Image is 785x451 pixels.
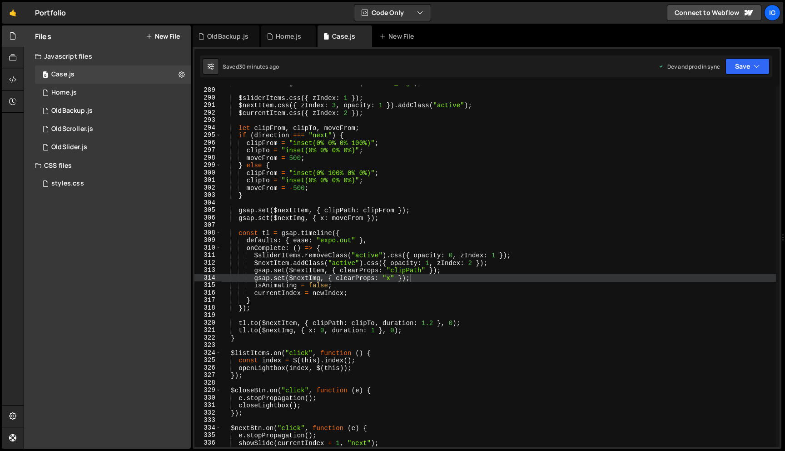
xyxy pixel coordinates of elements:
[35,31,51,41] h2: Files
[194,101,221,109] div: 291
[276,32,301,41] div: Home.js
[207,32,248,41] div: OldBackup.js
[35,102,191,120] div: 14577/44351.js
[194,86,221,94] div: 289
[194,424,221,432] div: 334
[239,63,279,70] div: 30 minutes ago
[194,326,221,334] div: 321
[194,356,221,364] div: 325
[725,58,770,75] button: Save
[51,70,75,79] div: Case.js
[194,244,221,252] div: 310
[194,109,221,117] div: 292
[51,89,77,97] div: Home.js
[194,184,221,192] div: 302
[194,259,221,267] div: 312
[35,120,191,138] div: 14577/44646.js
[194,266,221,274] div: 313
[194,416,221,424] div: 333
[194,401,221,409] div: 331
[194,221,221,229] div: 307
[194,176,221,184] div: 301
[35,175,191,193] div: 14577/44352.css
[43,72,48,79] span: 0
[194,131,221,139] div: 295
[194,281,221,289] div: 315
[194,139,221,147] div: 296
[332,32,355,41] div: Case.js
[146,33,180,40] button: New File
[194,236,221,244] div: 309
[24,47,191,65] div: Javascript files
[194,311,221,319] div: 319
[51,180,84,188] div: styles.css
[35,7,66,18] div: Portfolio
[194,409,221,417] div: 332
[194,146,221,154] div: 297
[194,116,221,124] div: 293
[223,63,279,70] div: Saved
[194,334,221,342] div: 322
[764,5,780,21] a: Ig
[35,84,191,102] div: 14577/44747.js
[51,143,87,151] div: OldSlider.js
[194,341,221,349] div: 323
[194,304,221,312] div: 318
[194,386,221,394] div: 329
[194,394,221,402] div: 330
[24,156,191,175] div: CSS files
[194,431,221,439] div: 335
[35,65,191,84] div: 14577/37696.js
[194,296,221,304] div: 317
[194,214,221,222] div: 306
[194,289,221,297] div: 316
[194,199,221,207] div: 304
[667,5,761,21] a: Connect to Webflow
[194,349,221,357] div: 324
[194,191,221,199] div: 303
[194,154,221,162] div: 298
[194,364,221,372] div: 326
[658,63,720,70] div: Dev and prod in sync
[2,2,24,24] a: 🤙
[51,107,93,115] div: OldBackup.js
[194,161,221,169] div: 299
[194,274,221,282] div: 314
[379,32,417,41] div: New File
[194,124,221,132] div: 294
[354,5,431,21] button: Code Only
[194,379,221,387] div: 328
[194,169,221,177] div: 300
[51,125,93,133] div: OldScroller.js
[194,251,221,259] div: 311
[194,439,221,447] div: 336
[194,371,221,379] div: 327
[35,138,191,156] div: 14577/44602.js
[194,319,221,327] div: 320
[194,94,221,102] div: 290
[194,229,221,237] div: 308
[194,206,221,214] div: 305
